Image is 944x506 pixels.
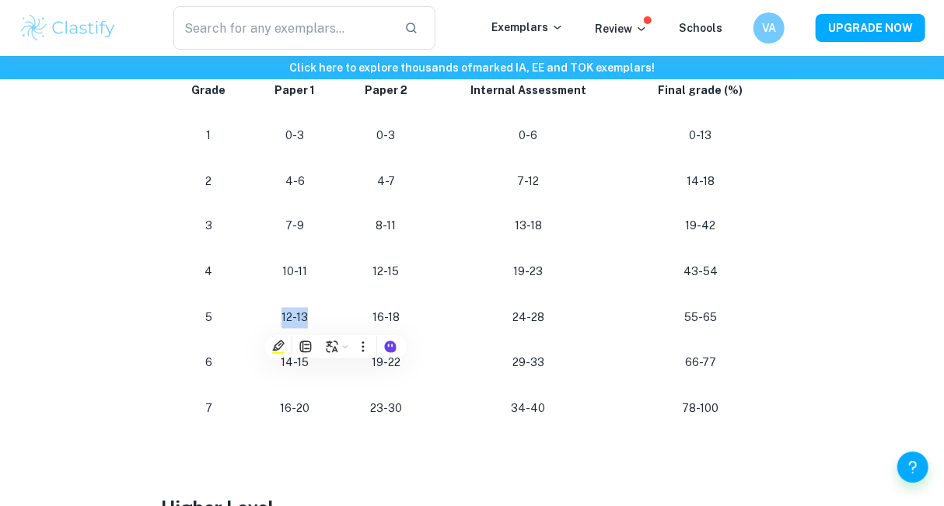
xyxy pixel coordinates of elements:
[470,84,586,96] strong: Internal Assessment
[491,19,564,36] p: Exemplars
[263,308,327,329] p: 12-13
[180,353,238,374] p: 6
[352,216,420,237] p: 8-11
[352,262,420,283] p: 12-15
[180,262,238,283] p: 4
[659,84,743,96] strong: Final grade (%)
[637,216,764,237] p: 19-42
[637,262,764,283] p: 43-54
[263,216,327,237] p: 7-9
[445,262,613,283] p: 19-23
[637,308,764,329] p: 55-65
[595,20,648,37] p: Review
[445,308,613,329] p: 24-28
[263,171,327,192] p: 4-6
[19,12,117,44] img: Clastify logo
[173,6,392,50] input: Search for any exemplars...
[263,125,327,146] p: 0-3
[445,399,613,420] p: 34-40
[3,59,941,76] h6: Click here to explore thousands of marked IA, EE and TOK exemplars !
[445,171,613,192] p: 7-12
[445,125,613,146] p: 0-6
[352,125,420,146] p: 0-3
[180,216,238,237] p: 3
[180,171,238,192] p: 2
[637,171,764,192] p: 14-18
[637,353,764,374] p: 66-77
[365,84,407,96] strong: Paper 2
[191,84,226,96] strong: Grade
[180,308,238,329] p: 5
[637,399,764,420] p: 78-100
[352,308,420,329] p: 16-18
[760,19,778,37] h6: VA
[445,216,613,237] p: 13-18
[679,22,722,34] a: Schools
[180,125,238,146] p: 1
[352,171,420,192] p: 4-7
[445,353,613,374] p: 29-33
[180,399,238,420] p: 7
[274,84,315,96] strong: Paper 1
[263,262,327,283] p: 10-11
[263,399,327,420] p: 16-20
[637,125,764,146] p: 0-13
[263,353,327,374] p: 14-15
[897,452,928,483] button: Help and Feedback
[352,353,420,374] p: 19-22
[816,14,925,42] button: UPGRADE NOW
[753,12,785,44] button: VA
[352,399,420,420] p: 23-30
